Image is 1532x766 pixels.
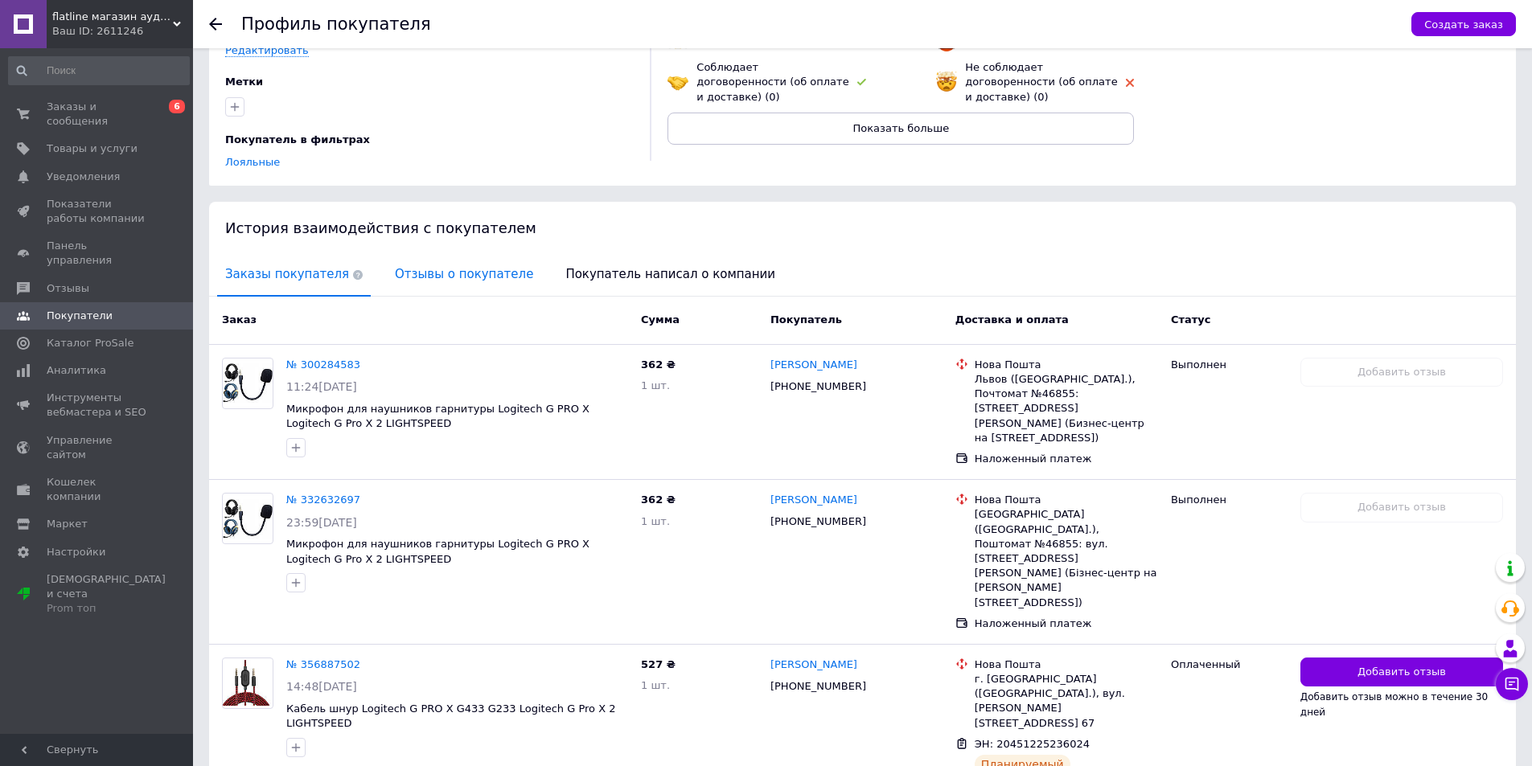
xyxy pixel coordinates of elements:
[1171,657,1288,672] div: Оплаченный
[222,358,273,409] a: Фото товару
[975,672,1158,731] div: г. [GEOGRAPHIC_DATA] ([GEOGRAPHIC_DATA].), вул. [PERSON_NAME][STREET_ADDRESS] 67
[975,358,1158,372] div: Нова Пошта
[47,239,149,268] span: Панель управления
[641,358,676,371] span: 362 ₴
[975,507,1158,609] div: [GEOGRAPHIC_DATA] ([GEOGRAPHIC_DATA].), Поштомат №46855: вул. [STREET_ADDRESS][PERSON_NAME] (Бізн...
[47,281,89,296] span: Отзывы
[52,10,173,24] span: flatline магазин аудио аксессуаров
[52,24,193,39] div: Ваш ID: 2611246
[975,657,1158,672] div: Нова Пошта
[641,658,676,670] span: 527 ₴
[223,363,273,403] img: Фото товару
[641,494,676,506] span: 362 ₴
[47,170,120,184] span: Уведомления
[47,433,149,462] span: Управление сайтом
[1411,12,1516,36] button: Создать заказ
[770,313,842,326] span: Покупатель
[641,679,670,691] span: 1 шт.
[1171,313,1211,326] span: Статус
[47,363,106,378] span: Аналитика
[223,499,273,539] img: Фото товару
[1496,668,1528,700] button: Чат с покупателем
[1300,657,1503,687] button: Добавить отзыв
[47,100,149,129] span: Заказы и сообщения
[975,616,1158,631] div: Наложенный платеж
[965,61,1117,102] span: Не соблюдает договоренности (об оплате и доставке) (0)
[225,219,536,236] span: История взаимодействия с покупателем
[225,76,263,88] span: Метки
[217,254,371,295] span: Заказы покупателя
[770,493,857,508] a: [PERSON_NAME]
[857,79,866,86] img: rating-tag-type
[209,18,222,31] div: Вернуться назад
[975,493,1158,507] div: Нова Пошта
[286,680,357,693] span: 14:48[DATE]
[1171,358,1288,372] div: Выполнен
[1424,18,1503,31] span: Создать заказ
[641,379,670,391] span: 1 шт.
[225,44,309,57] a: Редактировать
[1357,665,1446,680] span: Добавить отзыв
[1171,493,1288,507] div: Выполнен
[222,493,273,544] a: Фото товару
[222,313,257,326] span: Заказ
[47,336,133,350] span: Каталог ProSale
[767,376,869,397] div: [PHONE_NUMBER]
[770,657,857,673] a: [PERSON_NAME]
[225,133,630,147] div: Покупатель в фильтрах
[975,372,1158,445] div: Львов ([GEOGRAPHIC_DATA].), Почтомат №46855: [STREET_ADDRESS][PERSON_NAME] (Бизнес-центр на [STRE...
[286,403,589,430] a: Микрофон для наушников гарнитуры Logitech G PRO X Logitech G Pro X 2 LIGHTSPEED
[975,738,1090,750] span: ЭН: 20451225236024
[696,61,848,102] span: Соблюдает договоренности (об оплате и доставке) (0)
[47,545,105,559] span: Настройки
[767,511,869,532] div: [PHONE_NUMBER]
[286,358,360,371] a: № 300284583
[1300,691,1488,717] span: Добавить отзыв можно в течение 30 дней
[47,572,166,616] span: [DEMOGRAPHIC_DATA] и счета
[286,703,615,730] a: Кабель шнур Logitech G PRO X G433 G233 Logitech G Pro X 2 LIGHTSPEED
[47,197,149,226] span: Показатели работы компании
[975,452,1158,466] div: Наложенный платеж
[286,658,360,670] a: № 356887502
[387,254,541,295] span: Отзывы о покупателе
[169,100,185,113] span: 6
[853,122,950,134] span: Показать больше
[225,156,280,168] a: Лояльные
[667,113,1134,145] button: Показать больше
[667,72,688,92] img: emoji
[223,660,273,706] img: Фото товару
[47,601,166,616] div: Prom топ
[955,313,1069,326] span: Доставка и оплата
[286,380,357,393] span: 11:24[DATE]
[1126,79,1134,87] img: rating-tag-type
[286,494,360,506] a: № 332632697
[47,517,88,531] span: Маркет
[8,56,190,85] input: Поиск
[47,391,149,420] span: Инструменты вебмастера и SEO
[770,358,857,373] a: [PERSON_NAME]
[47,141,138,156] span: Товары и услуги
[241,14,431,34] h1: Профиль покупателя
[47,475,149,504] span: Кошелек компании
[286,538,589,565] a: Микрофон для наушников гарнитуры Logitech G PRO X Logitech G Pro X 2 LIGHTSPEED
[641,515,670,527] span: 1 шт.
[222,657,273,709] a: Фото товару
[286,516,357,529] span: 23:59[DATE]
[641,313,680,326] span: Сумма
[936,72,957,92] img: emoji
[767,676,869,697] div: [PHONE_NUMBER]
[557,254,783,295] span: Покупатель написал о компании
[47,309,113,323] span: Покупатели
